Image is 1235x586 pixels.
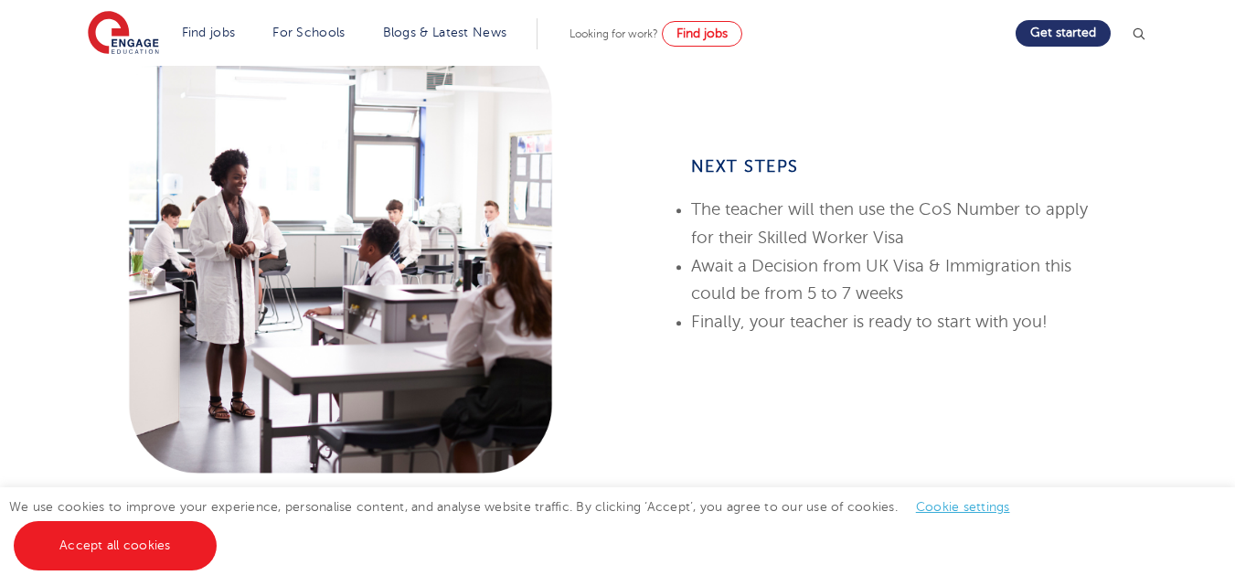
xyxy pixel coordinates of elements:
a: Find jobs [662,21,742,47]
span: We use cookies to improve your experience, personalise content, and analyse website traffic. By c... [9,500,1028,552]
a: Cookie settings [916,500,1010,514]
a: Accept all cookies [14,521,217,570]
a: Get started [1016,20,1111,47]
span: Find jobs [676,27,728,40]
a: For Schools [272,26,345,39]
span: Looking for work? [570,27,658,40]
span: next Steps [691,158,799,176]
span: Await a Decision from UK Visa & Immigration this could be from 5 to 7 weeks [691,257,1071,304]
img: Engage Education [88,11,159,57]
a: Blogs & Latest News [383,26,507,39]
a: Find jobs [182,26,236,39]
span: Finally, your teacher is ready to start with you! [691,313,1048,331]
span: The teacher will then use the CoS Number to apply for their Skilled Worker Visa [691,201,1088,248]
